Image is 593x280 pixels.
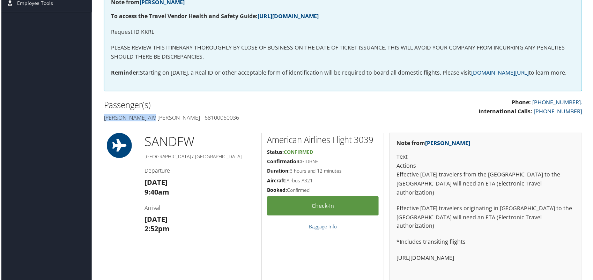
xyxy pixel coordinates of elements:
p: Starting on [DATE], a Real ID or other acceptable form of identification will be required to boar... [110,69,576,78]
h2: American Airlines Flight 3039 [267,135,379,146]
p: PLEASE REVIEW THIS ITINERARY THOROUGHLY BY CLOSE OF BUSINESS ON THE DATE OF TICKET ISSUANCE. THIS... [110,44,576,61]
strong: To access the Travel Vendor Health and Safety Guide: [110,12,319,20]
strong: [DATE] [144,179,167,188]
strong: Confirmation: [267,159,301,166]
h5: 3 hours and 12 minutes [267,168,379,175]
strong: Status: [267,149,284,156]
h5: GIDBNF [267,159,379,166]
span: Confirmed [284,149,313,156]
h5: Airbus A321 [267,178,379,185]
strong: 9:40am [144,188,169,198]
a: [URL][DOMAIN_NAME] [258,12,319,20]
strong: Note from [397,140,471,147]
p: Effective [DATE] travelers originating in [GEOGRAPHIC_DATA] to the [GEOGRAPHIC_DATA] will need an... [397,205,576,232]
p: Request ID KKRL [110,28,576,37]
h5: [GEOGRAPHIC_DATA] / [GEOGRAPHIC_DATA] [144,154,256,161]
h2: Passenger(s) [103,100,338,112]
h4: Arrival [144,205,256,213]
p: [URL][DOMAIN_NAME] [397,255,576,264]
h1: SAN DFW [144,134,256,151]
strong: Booked: [267,188,287,194]
strong: [DATE] [144,215,167,225]
h5: Confirmed [267,188,379,195]
strong: Phone: [513,99,532,107]
strong: Reminder: [110,69,139,77]
strong: Duration: [267,168,290,175]
a: Check-in [267,197,379,217]
a: Baggage Info [309,225,337,231]
p: Text Actions Effective [DATE] travelers from the [GEOGRAPHIC_DATA] to the [GEOGRAPHIC_DATA] will ... [397,153,576,198]
h4: [PERSON_NAME] aiv [PERSON_NAME] - 68100060036 [103,114,338,122]
strong: 2:52pm [144,225,169,235]
strong: Aircraft: [267,178,287,185]
a: [PHONE_NUMBER] [535,108,584,116]
a: [PHONE_NUMBER]. [534,99,584,107]
h4: Departure [144,168,256,175]
a: [PERSON_NAME] [426,140,471,147]
p: *Includes transiting flights [397,239,576,248]
strong: International Calls: [480,108,534,116]
a: [DOMAIN_NAME][URL] [472,69,530,77]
